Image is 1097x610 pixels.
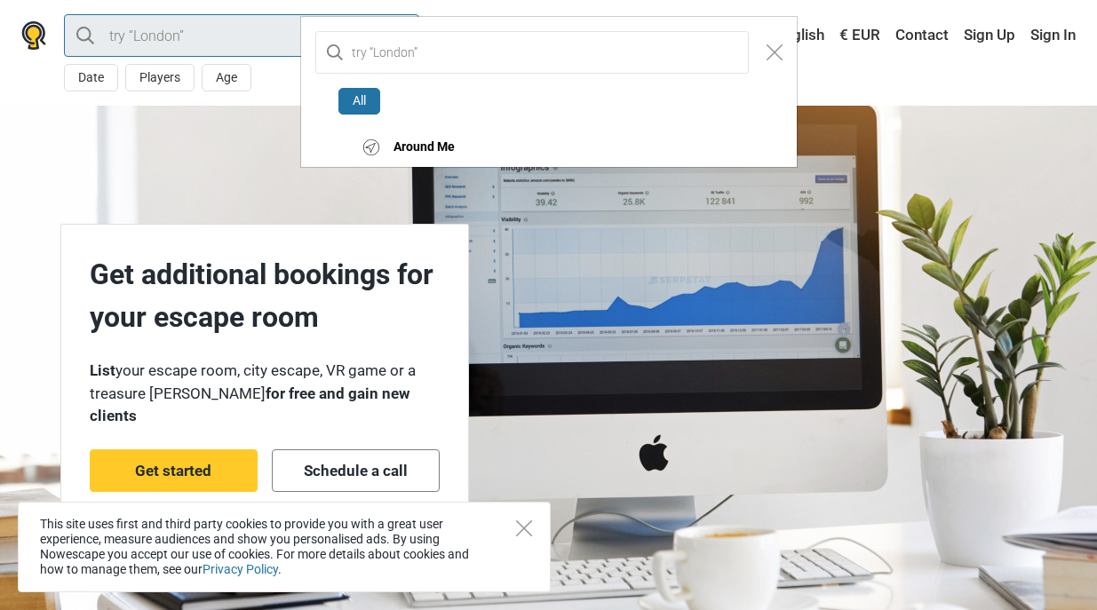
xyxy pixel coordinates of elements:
a: Around me Around Me [301,128,797,167]
button: All [338,88,380,115]
div: Around Me [379,139,455,156]
input: try “London” [315,31,749,74]
img: Around me [363,139,379,155]
button: Close modal [758,36,791,69]
img: Close modal [767,44,783,60]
